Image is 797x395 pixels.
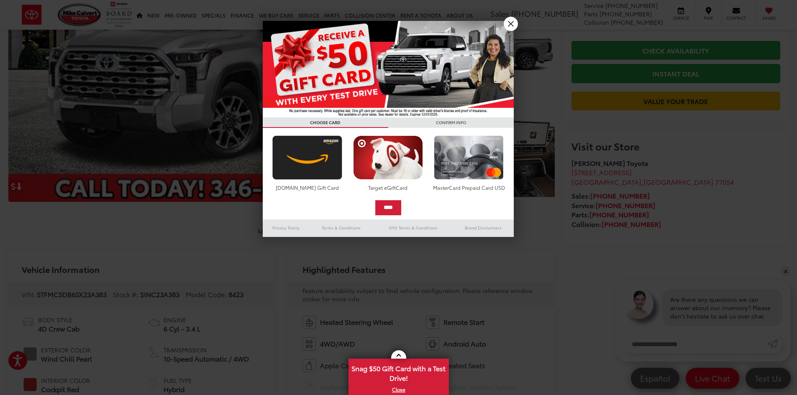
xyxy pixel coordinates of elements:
a: Privacy Policy [263,223,310,233]
span: Snag $50 Gift Card with a Test Drive! [349,359,448,385]
img: amazoncard.png [270,135,344,180]
img: mastercard.png [432,135,506,180]
a: SMS Terms & Conditions [374,223,453,233]
a: Terms & Conditions [309,223,373,233]
img: targetcard.png [351,135,425,180]
div: [DOMAIN_NAME] Gift Card [270,184,344,191]
img: 55838_top_625864.jpg [263,21,514,117]
div: Target eGiftCard [351,184,425,191]
h3: CONFIRM INFO [388,117,514,128]
h3: CHOOSE CARD [263,117,388,128]
div: MasterCard Prepaid Card USD [432,184,506,191]
a: Brand Disclaimers [453,223,514,233]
